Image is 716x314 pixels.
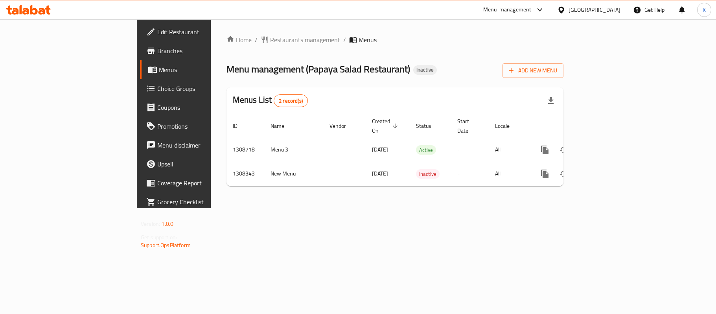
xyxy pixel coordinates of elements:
[140,174,256,192] a: Coverage Report
[140,117,256,136] a: Promotions
[554,164,573,183] button: Change Status
[416,121,442,131] span: Status
[329,121,356,131] span: Vendor
[226,60,410,78] span: Menu management ( Papaya Salad Restaurant )
[264,138,323,162] td: Menu 3
[274,94,308,107] div: Total records count
[141,232,177,242] span: Get support on:
[413,65,437,75] div: Inactive
[140,155,256,174] a: Upsell
[457,116,479,135] span: Start Date
[554,140,573,159] button: Change Status
[157,27,250,37] span: Edit Restaurant
[483,5,532,15] div: Menu-management
[226,114,617,186] table: enhanced table
[140,60,256,79] a: Menus
[489,138,529,162] td: All
[541,91,560,110] div: Export file
[536,164,554,183] button: more
[343,35,346,44] li: /
[157,84,250,93] span: Choice Groups
[157,178,250,188] span: Coverage Report
[569,6,620,14] div: [GEOGRAPHIC_DATA]
[157,103,250,112] span: Coupons
[274,97,307,105] span: 2 record(s)
[372,144,388,155] span: [DATE]
[413,66,437,73] span: Inactive
[141,219,160,229] span: Version:
[416,146,436,155] span: Active
[141,240,191,250] a: Support.OpsPlatform
[372,168,388,179] span: [DATE]
[502,63,563,78] button: Add New Menu
[264,162,323,186] td: New Menu
[536,140,554,159] button: more
[372,116,400,135] span: Created On
[157,140,250,150] span: Menu disclaimer
[140,41,256,60] a: Branches
[140,192,256,211] a: Grocery Checklist
[233,94,308,107] h2: Menus List
[529,114,617,138] th: Actions
[140,22,256,41] a: Edit Restaurant
[261,35,340,44] a: Restaurants management
[140,98,256,117] a: Coupons
[157,46,250,55] span: Branches
[140,79,256,98] a: Choice Groups
[140,136,256,155] a: Menu disclaimer
[489,162,529,186] td: All
[416,170,440,179] span: Inactive
[226,35,563,44] nav: breadcrumb
[159,65,250,74] span: Menus
[495,121,520,131] span: Locale
[270,35,340,44] span: Restaurants management
[509,66,557,76] span: Add New Menu
[703,6,706,14] span: K
[451,162,489,186] td: -
[157,122,250,131] span: Promotions
[271,121,294,131] span: Name
[161,219,173,229] span: 1.0.0
[157,197,250,207] span: Grocery Checklist
[359,35,377,44] span: Menus
[451,138,489,162] td: -
[157,159,250,169] span: Upsell
[233,121,248,131] span: ID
